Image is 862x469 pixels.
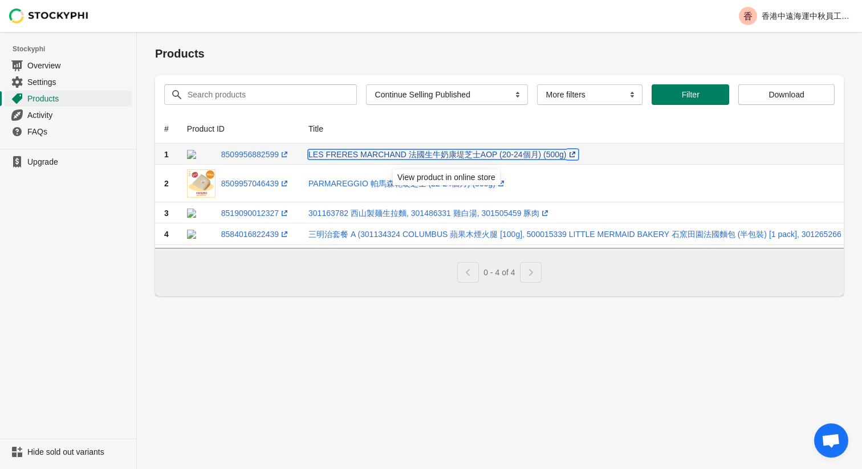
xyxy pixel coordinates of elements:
[187,169,215,198] img: BulkCheese_PARMAREGGIOParmigiano-ReggianoHardCheese_22-24Months_500g_-03_334e7346-413c-4f0b-acdd-...
[221,230,290,239] a: 8584016822439(opens a new window)
[27,109,129,121] span: Activity
[164,150,169,159] span: 1
[27,126,129,137] span: FAQs
[743,11,753,21] text: 香
[5,107,132,123] a: Activity
[457,258,541,283] nav: Pagination
[27,76,129,88] span: Settings
[682,90,700,99] span: Filter
[308,150,578,159] a: LES FRERES MARCHAND 法國生牛奶康堤芝士AOP (20-24個月) (500g)(opens a new window)
[187,150,215,159] img: BulkCheese_LESFRERESMARCHANDComteAOPGrandeGardeRawMilkCheese_20-24Months_500g_-01_e9f96815-a325-4...
[155,46,844,62] h1: Products
[187,230,215,239] img: SandwichDeal_SetA.jpg
[769,90,804,99] span: Download
[221,179,290,188] a: 8509957046439(opens a new window)
[308,209,551,218] a: 301163782 西山製麺生拉麵, 301486331 雞白湯, 301505459 豚肉(opens a new window)
[155,114,178,144] th: #
[13,43,136,55] span: Stockyphi
[483,268,515,277] span: 0 - 4 of 4
[164,179,169,188] span: 2
[27,60,129,71] span: Overview
[762,11,853,21] p: 香港中遠海運中秋員工福利
[5,74,132,90] a: Settings
[164,230,169,239] span: 4
[178,114,299,144] th: Product ID
[164,209,169,218] span: 3
[9,9,89,23] img: Stockyphi
[221,209,290,218] a: 8519090012327(opens a new window)
[27,93,129,104] span: Products
[5,90,132,107] a: Products
[734,5,857,27] button: Avatar with initials 香香港中遠海運中秋員工福利
[187,209,215,218] img: RamenDeal_RamenDeal-Deluxe_59-Set.jpg
[221,150,290,159] a: 8509956882599(opens a new window)
[187,84,336,105] input: Search products
[308,179,507,188] a: PARMAREGGIO 帕馬森乾硬芝士 (22-24個月) (500g)(opens a new window)
[27,446,129,458] span: Hide sold out variants
[739,7,757,25] span: Avatar with initials 香
[652,84,729,105] button: Filter
[814,423,848,458] div: Open chat
[5,123,132,140] a: FAQs
[5,444,132,460] a: Hide sold out variants
[5,57,132,74] a: Overview
[5,154,132,170] a: Upgrade
[738,84,835,105] button: Download
[27,156,129,168] span: Upgrade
